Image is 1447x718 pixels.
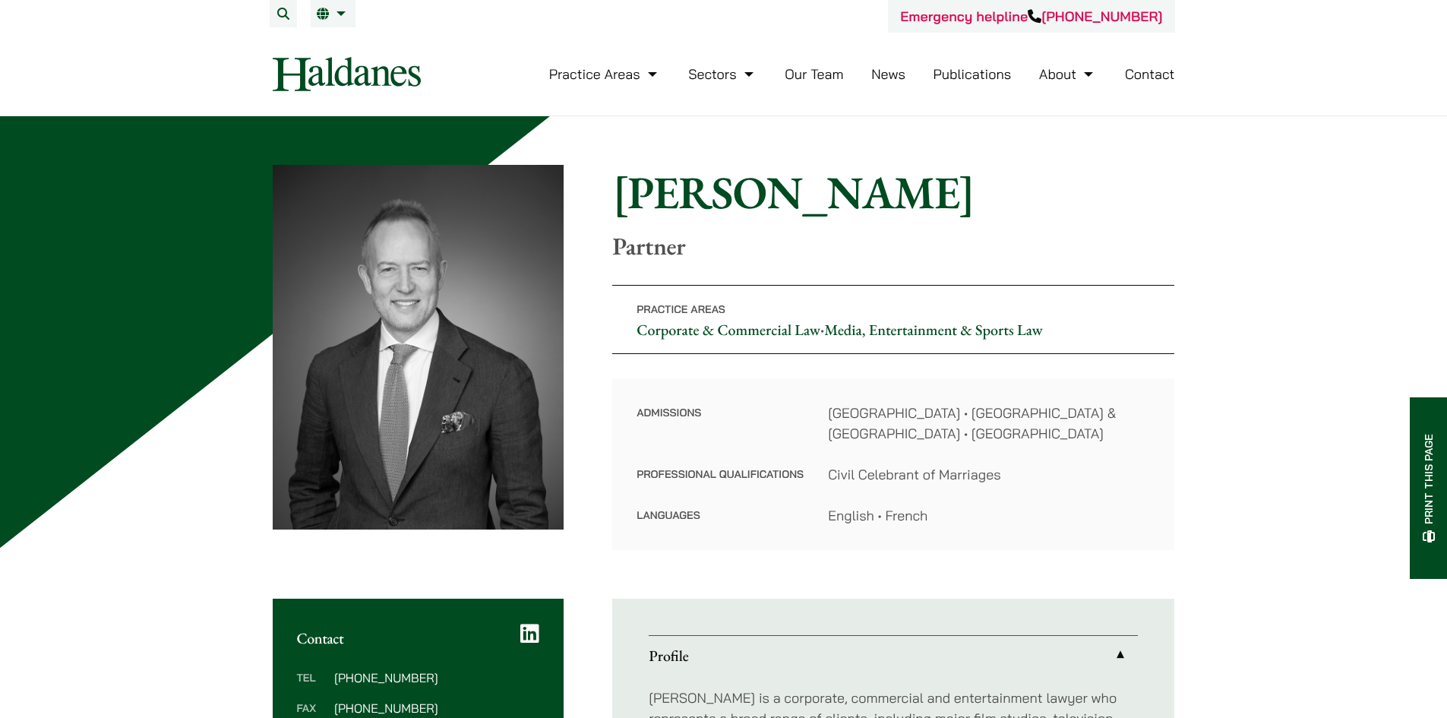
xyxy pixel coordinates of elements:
[1039,65,1097,83] a: About
[828,464,1150,485] dd: Civil Celebrant of Marriages
[828,505,1150,526] dd: English • French
[688,65,757,83] a: Sectors
[334,702,539,714] dd: [PHONE_NUMBER]
[612,232,1174,261] p: Partner
[637,403,804,464] dt: Admissions
[900,8,1162,25] a: Emergency helpline[PHONE_NUMBER]
[871,65,905,83] a: News
[934,65,1012,83] a: Publications
[649,636,1138,675] a: Profile
[1125,65,1175,83] a: Contact
[785,65,843,83] a: Our Team
[334,672,539,684] dd: [PHONE_NUMBER]
[297,629,540,647] h2: Contact
[273,57,421,91] img: Logo of Haldanes
[637,302,725,316] span: Practice Areas
[612,285,1174,354] p: •
[824,320,1042,340] a: Media, Entertainment & Sports Law
[828,403,1150,444] dd: [GEOGRAPHIC_DATA] • [GEOGRAPHIC_DATA] & [GEOGRAPHIC_DATA] • [GEOGRAPHIC_DATA]
[297,672,328,702] dt: Tel
[637,464,804,505] dt: Professional Qualifications
[549,65,661,83] a: Practice Areas
[637,320,820,340] a: Corporate & Commercial Law
[612,165,1174,220] h1: [PERSON_NAME]
[520,623,539,644] a: LinkedIn
[637,505,804,526] dt: Languages
[317,8,349,20] a: EN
